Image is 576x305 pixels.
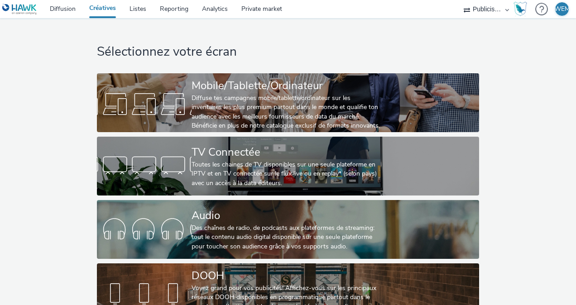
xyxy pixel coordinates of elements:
[192,78,381,94] div: Mobile/Tablette/Ordinateur
[514,2,527,16] img: Hawk Academy
[192,144,381,160] div: TV Connectée
[192,224,381,251] div: Des chaînes de radio, de podcasts aux plateformes de streaming: tout le contenu audio digital dis...
[97,200,479,259] a: AudioDes chaînes de radio, de podcasts aux plateformes de streaming: tout le contenu audio digita...
[514,2,531,16] a: Hawk Academy
[192,268,381,284] div: DOOH
[2,4,37,15] img: undefined Logo
[97,43,479,61] h1: Sélectionnez votre écran
[192,160,381,188] div: Toutes les chaines de TV disponibles sur une seule plateforme en IPTV et en TV connectée sur le f...
[97,137,479,195] a: TV ConnectéeToutes les chaines de TV disponibles sur une seule plateforme en IPTV et en TV connec...
[192,94,381,131] div: Diffuse tes campagnes mobile/tablette/ordinateur sur les inventaires les plus premium partout dan...
[97,73,479,132] a: Mobile/Tablette/OrdinateurDiffuse tes campagnes mobile/tablette/ordinateur sur les inventaires le...
[554,2,570,16] div: WEM
[192,208,381,224] div: Audio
